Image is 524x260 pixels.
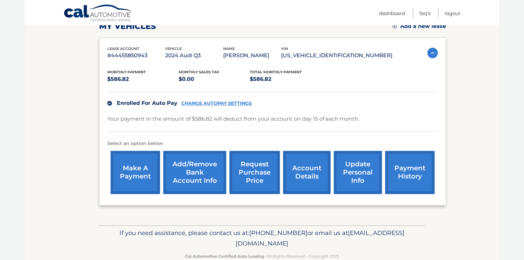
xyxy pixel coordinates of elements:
[107,46,139,51] span: lease account
[107,101,112,106] img: check.svg
[117,100,177,106] span: Enrolled For Auto Pay
[185,254,264,259] strong: Cal Automotive Certified Auto Leasing
[107,70,146,74] span: Monthly Payment
[103,228,421,249] p: If you need assistance, please contact us at: or email us at
[179,75,250,84] p: $0.00
[445,8,460,19] a: Logout
[107,75,179,84] p: $586.82
[179,70,219,74] span: Monthly sales Tax
[281,51,392,60] p: [US_VEHICLE_IDENTIFICATION_NUMBER]
[111,151,160,194] a: make a payment
[392,24,397,28] img: add.svg
[181,101,252,106] a: CHANGE AUTOPAY SETTINGS
[99,21,156,31] h2: my vehicles
[223,46,235,51] span: name
[165,51,223,60] p: 2024 Audi Q3
[103,253,421,260] p: - All Rights Reserved - Copyright 2025
[334,151,382,194] a: update personal info
[229,151,280,194] a: request purchase price
[283,151,330,194] a: account details
[392,23,446,30] a: Add a new lease
[107,140,438,148] p: Select an option below:
[107,51,165,60] p: #44455850943
[250,75,321,84] p: $586.82
[223,51,281,60] p: [PERSON_NAME]
[165,46,182,51] span: vehicle
[385,151,434,194] a: payment history
[427,48,438,58] img: accordion-active.svg
[64,4,133,23] a: Cal Automotive
[419,8,431,19] a: FAQ's
[107,114,359,124] p: Your payment in the amount of $586.82 will deduct from your account on day 15 of each month.
[281,46,288,51] span: vin
[379,8,405,19] a: Dashboard
[249,229,307,237] span: [PHONE_NUMBER]
[250,70,302,74] span: Total Monthly Payment
[163,151,226,194] a: Add/Remove bank account info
